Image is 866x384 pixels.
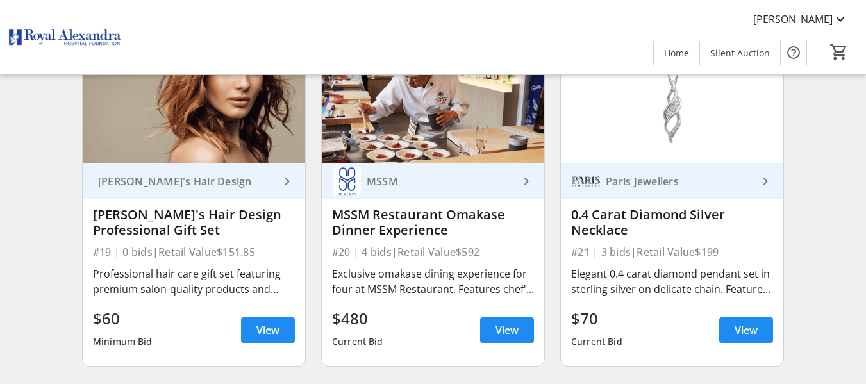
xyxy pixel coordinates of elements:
img: Paris Jewellers [571,167,601,196]
a: Home [654,41,699,65]
a: View [480,317,534,343]
button: Cart [828,40,851,63]
a: [PERSON_NAME]'s Hair Design [83,163,305,199]
mat-icon: keyboard_arrow_right [279,174,295,189]
div: #20 | 4 bids | Retail Value $592 [332,243,534,261]
div: Elegant 0.4 carat diamond pendant set in sterling silver on delicate chain. Features brilliant-cu... [571,266,773,297]
div: [PERSON_NAME]'s Hair Design Professional Gift Set [93,207,295,238]
button: [PERSON_NAME] [743,9,858,29]
mat-icon: keyboard_arrow_right [758,174,773,189]
span: View [735,322,758,338]
div: Current Bid [332,330,383,353]
span: View [256,322,279,338]
div: #19 | 0 bids | Retail Value $151.85 [93,243,295,261]
img: MSSM Restaurant Omakase Dinner Experience [322,38,544,163]
span: Home [664,46,689,60]
div: #21 | 3 bids | Retail Value $199 [571,243,773,261]
img: MSSM [332,167,362,196]
mat-icon: keyboard_arrow_right [519,174,534,189]
div: 0.4 Carat Diamond Silver Necklace [571,207,773,238]
div: Minimum Bid [93,330,153,353]
div: Paris Jewellers [601,175,758,188]
div: Exclusive omakase dining experience for four at MSSM Restaurant. Features chef's selection tastin... [332,266,534,297]
a: Silent Auction [700,41,780,65]
span: [PERSON_NAME] [753,12,833,27]
div: MSSM Restaurant Omakase Dinner Experience [332,207,534,238]
div: Professional hair care gift set featuring premium salon-quality products and styling tools. Inclu... [93,266,295,297]
div: [PERSON_NAME]'s Hair Design [93,175,279,188]
span: View [495,322,519,338]
span: Silent Auction [710,46,770,60]
a: View [241,317,295,343]
img: 0.4 Carat Diamond Silver Necklace [561,38,783,163]
div: $480 [332,307,383,330]
a: View [719,317,773,343]
img: Royal Alexandra Hospital Foundation's Logo [8,5,122,69]
a: Paris JewellersParis Jewellers [561,163,783,199]
div: MSSM [362,175,519,188]
img: Martini's Hair Design Professional Gift Set [83,38,305,163]
button: Help [781,40,806,65]
a: MSSMMSSM [322,163,544,199]
div: Current Bid [571,330,622,353]
div: $60 [93,307,153,330]
div: $70 [571,307,622,330]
